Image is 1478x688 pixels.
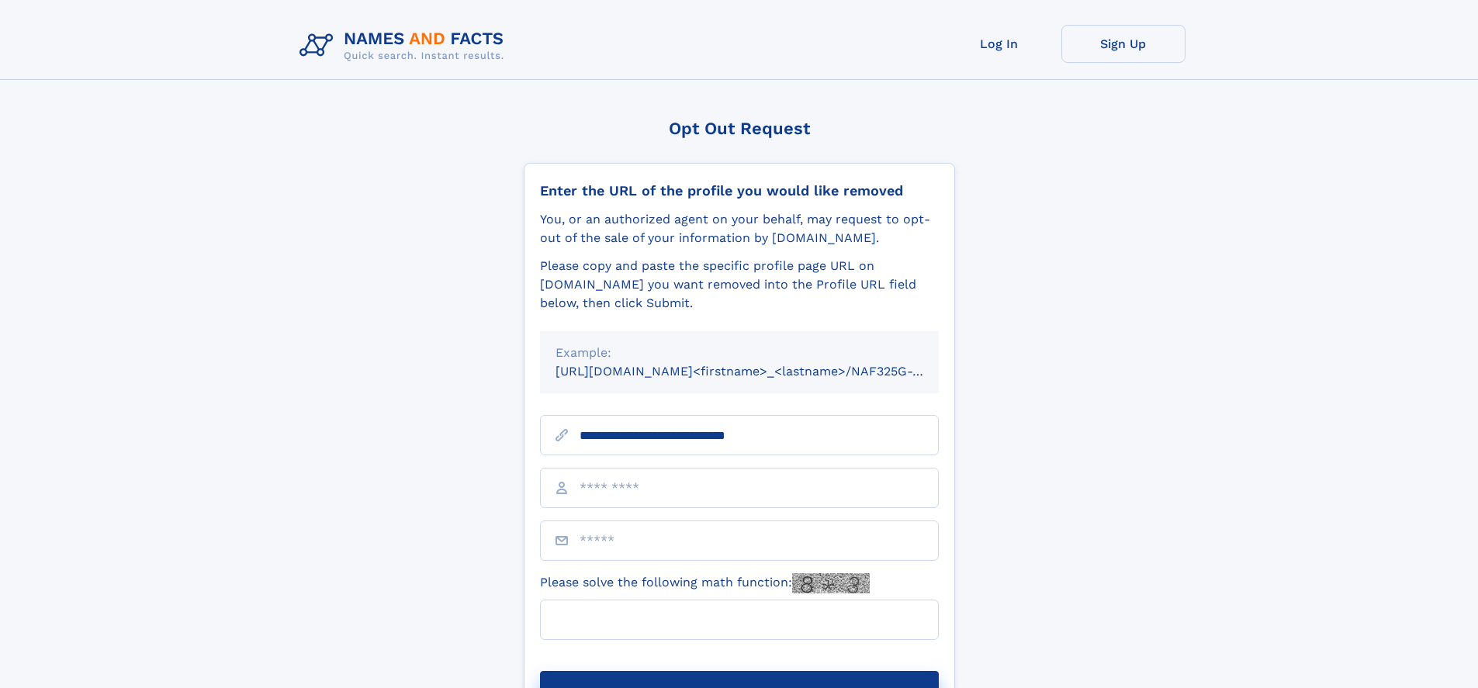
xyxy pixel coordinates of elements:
div: Please copy and paste the specific profile page URL on [DOMAIN_NAME] you want removed into the Pr... [540,257,939,313]
small: [URL][DOMAIN_NAME]<firstname>_<lastname>/NAF325G-xxxxxxxx [556,364,968,379]
div: Opt Out Request [524,119,955,138]
img: Logo Names and Facts [293,25,517,67]
div: Enter the URL of the profile you would like removed [540,182,939,199]
a: Log In [937,25,1061,63]
div: Example: [556,344,923,362]
div: You, or an authorized agent on your behalf, may request to opt-out of the sale of your informatio... [540,210,939,247]
label: Please solve the following math function: [540,573,870,593]
a: Sign Up [1061,25,1186,63]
